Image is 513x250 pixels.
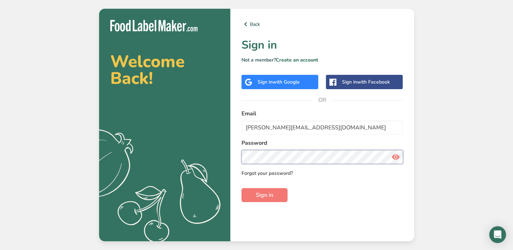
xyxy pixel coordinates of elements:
[241,56,403,64] p: Not a member?
[241,170,293,177] a: Forgot your password?
[276,57,318,63] a: Create an account
[489,226,506,243] div: Open Intercom Messenger
[241,109,403,118] label: Email
[312,90,333,110] span: OR
[241,139,403,147] label: Password
[241,188,288,202] button: Sign in
[357,79,390,85] span: with Facebook
[241,20,403,28] a: Back
[110,20,198,31] img: Food Label Maker
[241,37,403,53] h1: Sign in
[110,53,219,87] h2: Welcome Back!
[273,79,300,85] span: with Google
[258,78,300,86] div: Sign in
[256,191,273,199] span: Sign in
[241,121,403,135] input: Enter Your Email
[342,78,390,86] div: Sign in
